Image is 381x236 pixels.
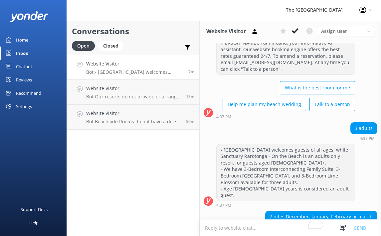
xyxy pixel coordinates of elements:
[16,73,32,86] div: Reviews
[86,94,181,100] p: Bot: Our resorts do not provide or arrange airport transfers. However, you can book directly with...
[217,144,355,201] div: - [GEOGRAPHIC_DATA] welcomes guests of all ages, while Sanctuary Rarotonga - On the Beach is an a...
[67,105,199,130] a: Website VisitorBot:Beachside Rooms do not have a direct lagoon view. They are set back from the b...
[350,136,377,141] div: Oct 13 2025 10:37pm (UTC -10:00) Pacific/Honolulu
[216,115,231,119] strong: 4:37 PM
[188,69,194,74] span: Oct 13 2025 10:37pm (UTC -10:00) Pacific/Honolulu
[16,33,28,47] div: Home
[360,137,375,141] strong: 4:37 PM
[186,94,194,99] span: Oct 13 2025 10:31pm (UTC -10:00) Pacific/Honolulu
[216,114,355,119] div: Oct 13 2025 10:37pm (UTC -10:00) Pacific/Honolulu
[216,203,355,207] div: Oct 13 2025 10:37pm (UTC -10:00) Pacific/Honolulu
[67,55,199,80] a: Website VisitorBot:- [GEOGRAPHIC_DATA] welcomes guests of all ages, while Sanctuary Rarotonga - O...
[16,86,41,100] div: Recommend
[200,220,381,236] textarea: To enrich screen reader interactions, please activate Accessibility in Grammarly extension settings
[98,41,123,51] div: Closed
[16,47,28,60] div: Inbox
[86,119,181,125] p: Bot: Beachside Rooms do not have a direct lagoon view. They are set back from the beach but are j...
[86,69,183,75] p: Bot: - [GEOGRAPHIC_DATA] welcomes guests of all ages, while Sanctuary Rarotonga - On the Beach is...
[16,60,32,73] div: Chatbot
[321,28,347,35] span: Assign user
[206,27,246,36] h3: Website Visitor
[217,37,355,74] div: [PERSON_NAME], I am Moana, your informative AI assistant. Our website booking engine offers the b...
[16,100,32,113] div: Settings
[29,216,39,229] div: Help
[86,60,183,67] h4: Website Visitor
[266,211,377,222] div: 7 nites December, January, February or march
[216,203,231,207] strong: 4:37 PM
[21,203,48,216] div: Support Docs
[67,80,199,105] a: Website VisitorBot:Our resorts do not provide or arrange airport transfers. However, you can book...
[86,110,181,117] h4: Website Visitor
[72,42,98,49] a: Open
[223,98,306,111] button: Help me plan my beach wedding
[186,119,194,124] span: Oct 13 2025 09:54pm (UTC -10:00) Pacific/Honolulu
[10,11,48,22] img: yonder-white-logo.png
[351,123,377,134] div: 3 adults
[280,81,355,94] button: What is the best room for me
[72,25,194,38] h2: Conversations
[318,26,374,37] div: Assign User
[98,42,127,49] a: Closed
[86,85,181,92] h4: Website Visitor
[72,41,95,51] div: Open
[309,98,355,111] button: Talk to a person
